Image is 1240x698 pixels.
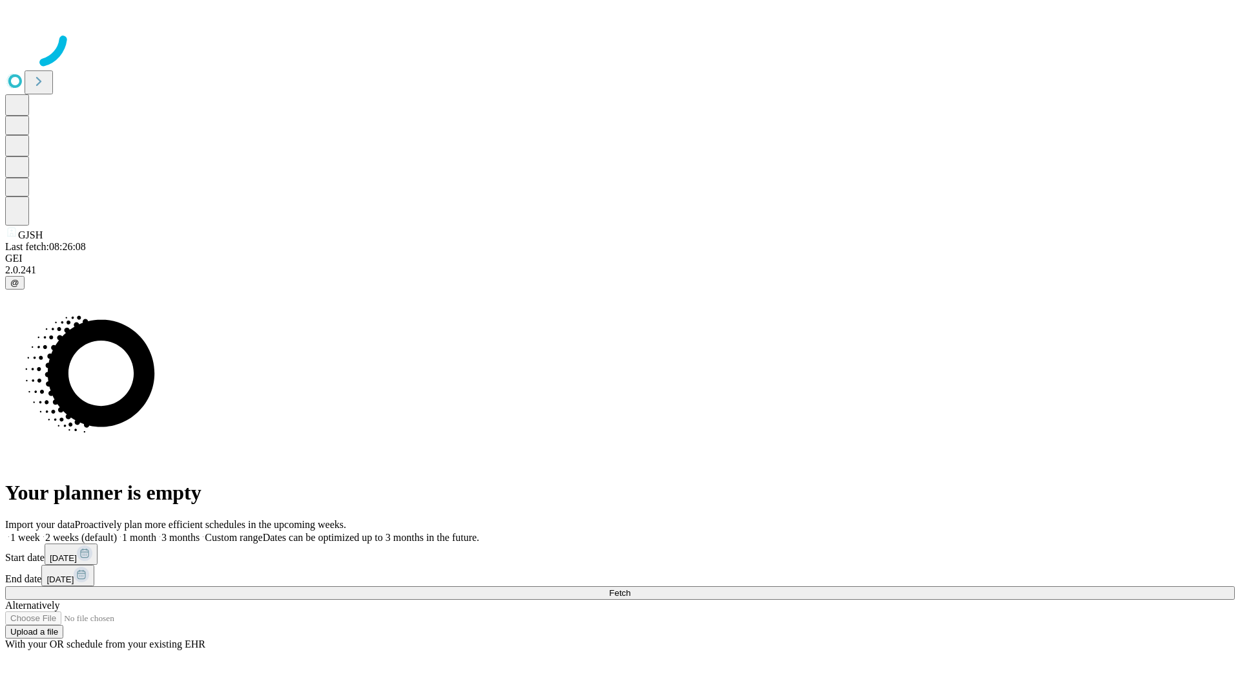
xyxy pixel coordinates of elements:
[10,532,40,543] span: 1 week
[5,600,59,611] span: Alternatively
[18,229,43,240] span: GJSH
[205,532,262,543] span: Custom range
[263,532,479,543] span: Dates can be optimized up to 3 months in the future.
[45,532,117,543] span: 2 weeks (default)
[5,241,86,252] span: Last fetch: 08:26:08
[161,532,200,543] span: 3 months
[5,253,1235,264] div: GEI
[45,544,98,565] button: [DATE]
[609,588,630,598] span: Fetch
[5,481,1235,505] h1: Your planner is empty
[41,565,94,586] button: [DATE]
[10,278,19,288] span: @
[75,519,346,530] span: Proactively plan more efficient schedules in the upcoming weeks.
[5,264,1235,276] div: 2.0.241
[5,276,25,290] button: @
[5,519,75,530] span: Import your data
[5,639,205,650] span: With your OR schedule from your existing EHR
[50,553,77,563] span: [DATE]
[5,625,63,639] button: Upload a file
[46,575,74,584] span: [DATE]
[5,565,1235,586] div: End date
[5,586,1235,600] button: Fetch
[122,532,156,543] span: 1 month
[5,544,1235,565] div: Start date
